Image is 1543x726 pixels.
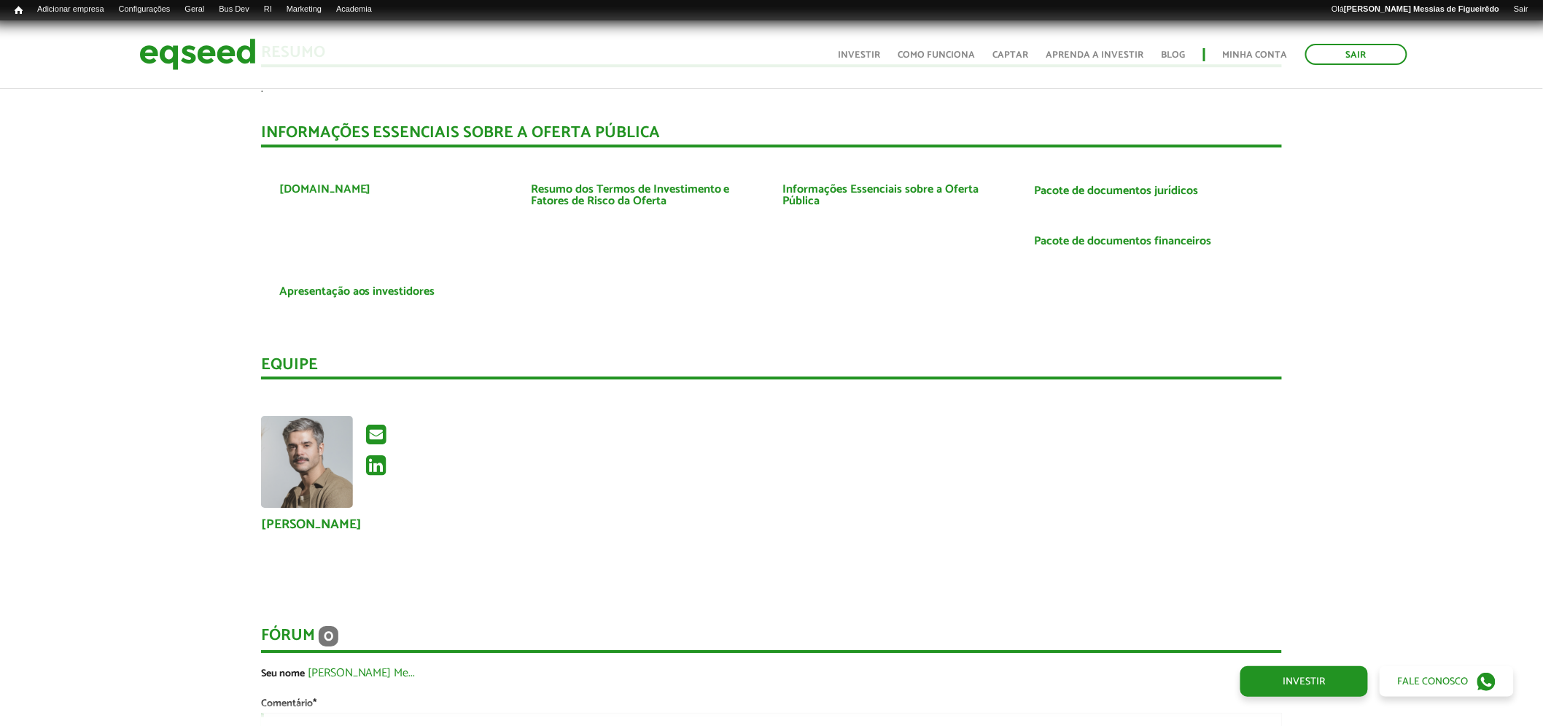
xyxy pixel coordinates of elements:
a: Informações Essenciais sobre a Oferta Pública [782,184,1012,207]
a: Resumo dos Termos de Investimento e Fatores de Risco da Oferta [531,184,761,207]
a: Fale conosco [1380,666,1514,697]
a: Minha conta [1223,50,1288,60]
a: Como funciona [898,50,976,60]
a: Início [7,4,30,18]
a: Pacote de documentos financeiros [1034,236,1211,247]
a: Adicionar empresa [30,4,112,15]
a: Blog [1162,50,1186,60]
a: Ver perfil do usuário. [261,416,353,508]
a: Olá[PERSON_NAME] Messias de Figueirêdo [1324,4,1507,15]
div: Fórum [261,626,1283,653]
img: EqSeed [139,35,256,74]
a: RI [257,4,279,15]
a: Bus Dev [211,4,257,15]
div: INFORMAÇÕES ESSENCIAIS SOBRE A OFERTA PÚBLICA [261,125,1283,147]
a: Investir [839,50,881,60]
span: 0 [319,626,338,646]
a: Marketing [279,4,329,15]
span: Este campo é obrigatório. [313,695,316,712]
img: Foto de Gentil Nascimento [261,416,353,508]
div: Equipe [261,357,1283,379]
a: Captar [993,50,1029,60]
a: Sair [1305,44,1407,65]
strong: [PERSON_NAME] Messias de Figueirêdo [1344,4,1499,13]
a: Academia [329,4,379,15]
a: Aprenda a investir [1046,50,1144,60]
a: Configurações [112,4,178,15]
a: Pacote de documentos jurídicos [1034,185,1198,197]
p: . [261,82,1283,96]
a: [PERSON_NAME] [261,518,362,531]
a: [PERSON_NAME] Me... [308,668,416,679]
a: Investir [1240,666,1368,697]
a: Geral [177,4,211,15]
a: [DOMAIN_NAME] [279,184,371,196]
span: Início [15,5,23,15]
a: Apresentação aos investidores [279,286,435,298]
a: Sair [1507,4,1536,15]
label: Seu nome [261,669,305,679]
